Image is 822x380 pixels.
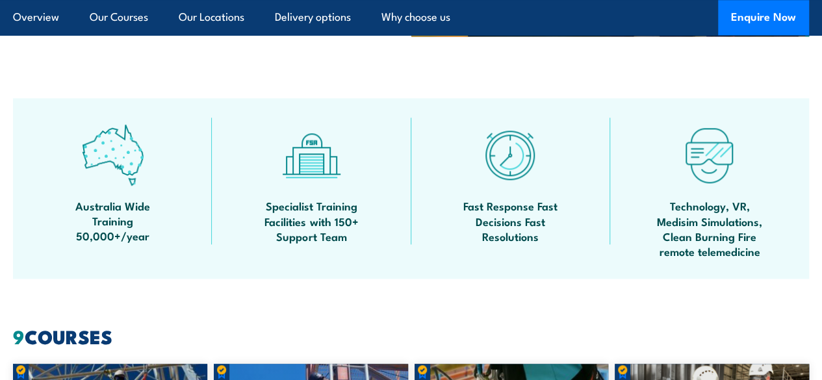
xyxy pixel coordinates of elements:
span: Specialist Training Facilities with 150+ Support Team [253,198,370,244]
h2: COURSES [13,327,809,345]
img: auswide-icon [82,124,144,186]
strong: 9 [13,322,25,351]
span: Fast Response Fast Decisions Fast Resolutions [452,198,569,244]
img: tech-icon [678,124,740,186]
img: fast-icon [480,124,541,186]
span: Australia Wide Training 50,000+/year [54,198,171,244]
img: facilities-icon [281,124,342,186]
span: Technology, VR, Medisim Simulations, Clean Burning Fire remote telemedicine [651,198,768,259]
